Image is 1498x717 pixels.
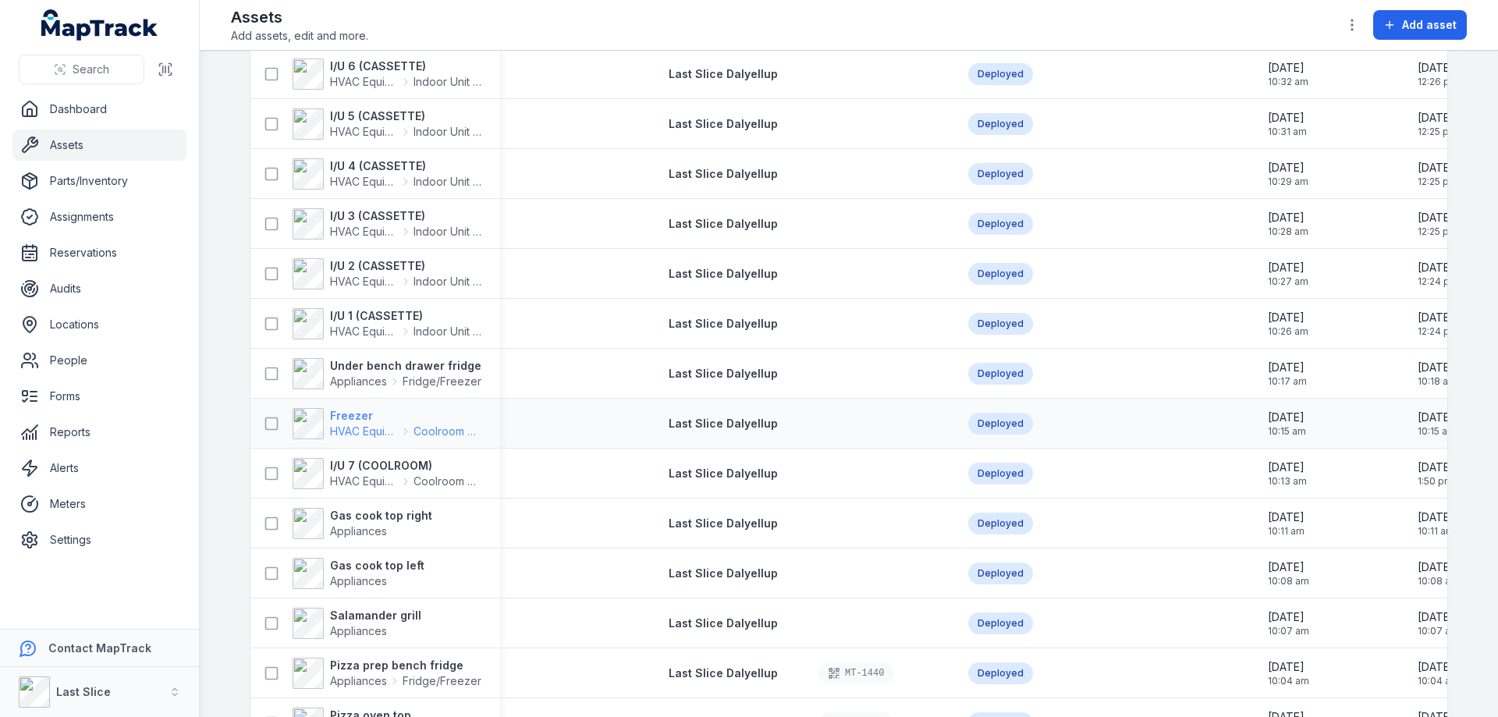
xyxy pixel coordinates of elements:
span: 12:25 pm [1418,176,1457,188]
time: 14/10/2025, 12:24:55 pm [1418,260,1458,288]
span: 10:11 am [1268,525,1305,538]
a: Last Slice Dalyellup [669,316,778,332]
span: Indoor Unit (Fan Coil) [414,74,481,90]
span: 10:15 am [1418,425,1456,438]
span: 10:28 am [1268,225,1308,238]
a: Last Slice Dalyellup [669,116,778,132]
strong: Salamander grill [330,608,421,623]
span: HVAC Equipment [330,224,398,240]
time: 14/10/2025, 10:11:30 am [1418,509,1454,538]
span: HVAC Equipment [330,324,398,339]
time: 14/10/2025, 10:17:20 am [1268,360,1307,388]
span: 10:26 am [1268,325,1308,338]
span: 10:04 am [1418,675,1459,687]
strong: Last Slice [56,685,111,698]
span: 10:04 am [1268,675,1309,687]
span: [DATE] [1418,110,1457,126]
strong: Gas cook top left [330,558,424,573]
span: Last Slice Dalyellup [669,566,778,580]
time: 14/10/2025, 10:07:35 am [1418,609,1459,637]
a: Assignments [12,201,186,232]
span: HVAC Equipment [330,174,398,190]
span: Last Slice Dalyellup [669,417,778,430]
span: 10:07 am [1268,625,1309,637]
strong: Freezer [330,408,481,424]
a: Last Slice Dalyellup [669,616,778,631]
span: Last Slice Dalyellup [669,317,778,330]
span: [DATE] [1268,460,1307,475]
a: Last Slice Dalyellup [669,166,778,182]
strong: I/U 1 (CASSETTE) [330,308,481,324]
strong: Contact MapTrack [48,641,151,655]
div: Deployed [968,513,1033,534]
span: 10:27 am [1268,275,1308,288]
div: Deployed [968,413,1033,435]
div: Deployed [968,463,1033,485]
h2: Assets [231,6,368,28]
span: [DATE] [1268,509,1305,525]
span: HVAC Equipment [330,274,398,289]
a: Forms [12,381,186,412]
strong: Under bench drawer fridge [330,358,481,374]
time: 14/10/2025, 10:27:07 am [1268,260,1308,288]
a: Gas cook top leftAppliances [293,558,424,589]
time: 14/10/2025, 12:25:51 pm [1418,110,1457,138]
time: 14/10/2025, 10:08:52 am [1418,559,1459,587]
span: 10:11 am [1418,525,1454,538]
div: Deployed [968,612,1033,634]
span: 10:07 am [1418,625,1459,637]
time: 14/10/2025, 10:26:05 am [1268,310,1308,338]
time: 14/10/2025, 10:29:48 am [1268,160,1308,188]
a: Last Slice Dalyellup [669,266,778,282]
span: 12:24 pm [1418,275,1458,288]
span: [DATE] [1268,260,1308,275]
time: 14/10/2025, 10:31:06 am [1268,110,1307,138]
time: 14/10/2025, 10:32:35 am [1268,60,1308,88]
span: [DATE] [1418,260,1458,275]
a: Alerts [12,453,186,484]
a: Under bench drawer fridgeAppliancesFridge/Freezer [293,358,481,389]
a: Last Slice Dalyellup [669,66,778,82]
span: Search [73,62,109,77]
span: 12:25 pm [1418,126,1457,138]
span: [DATE] [1268,310,1308,325]
span: [DATE] [1268,110,1307,126]
span: [DATE] [1268,659,1309,675]
span: Last Slice Dalyellup [669,367,778,380]
span: 10:08 am [1268,575,1309,587]
a: Settings [12,524,186,555]
span: Last Slice Dalyellup [669,167,778,180]
button: Search [19,55,144,84]
span: 10:13 am [1268,475,1307,488]
a: Dashboard [12,94,186,125]
time: 14/10/2025, 10:11:18 am [1268,509,1305,538]
a: I/U 3 (CASSETTE)HVAC EquipmentIndoor Unit (Fan Coil) [293,208,481,240]
div: Deployed [968,662,1033,684]
span: 12:24 pm [1418,325,1458,338]
a: Last Slice Dalyellup [669,216,778,232]
span: Appliances [330,624,387,637]
div: Deployed [968,313,1033,335]
a: I/U 1 (CASSETTE)HVAC EquipmentIndoor Unit (Fan Coil) [293,308,481,339]
a: Parts/Inventory [12,165,186,197]
span: 1:50 pm [1418,475,1454,488]
span: [DATE] [1268,609,1309,625]
strong: I/U 5 (CASSETTE) [330,108,481,124]
span: 10:15 am [1268,425,1306,438]
a: Reservations [12,237,186,268]
span: [DATE] [1268,60,1308,76]
span: [DATE] [1418,609,1459,625]
span: 10:18 am [1418,375,1457,388]
span: 12:25 pm [1418,225,1457,238]
span: 10:29 am [1268,176,1308,188]
span: [DATE] [1268,410,1306,425]
strong: I/U 4 (CASSETTE) [330,158,481,174]
div: Deployed [968,63,1033,85]
span: [DATE] [1418,460,1454,475]
a: Audits [12,273,186,304]
a: Last Slice Dalyellup [669,366,778,382]
a: Last Slice Dalyellup [669,666,778,681]
span: Last Slice Dalyellup [669,117,778,130]
time: 14/10/2025, 10:28:34 am [1268,210,1308,238]
span: [DATE] [1418,160,1457,176]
